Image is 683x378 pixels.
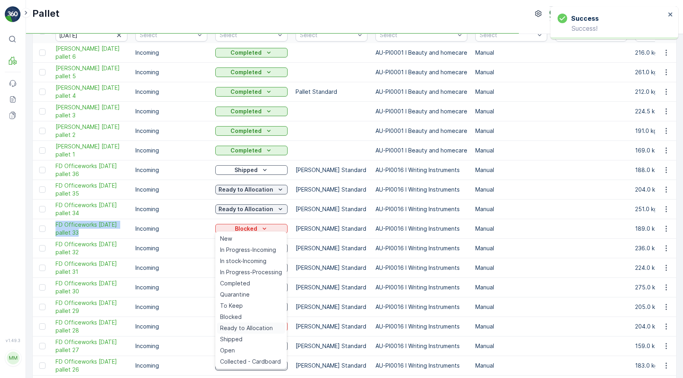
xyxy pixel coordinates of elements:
a: FD Officeworks 5.3.24 pallet 34 [56,201,127,217]
button: Ready to Allocation [215,185,288,194]
a: FD Mecca 15.3.24 pallet 1 [56,142,127,158]
p: Shipped [234,166,258,174]
input: Search [56,29,127,42]
td: Manual [471,102,551,121]
div: Toggle Row Selected [39,186,46,193]
td: AU-PI0016 I Writing Instruments [371,180,471,200]
span: In stock-Incoming [220,257,266,265]
button: MM [5,344,21,372]
td: Incoming [131,160,211,180]
td: Manual [471,160,551,180]
td: Incoming [131,63,211,82]
span: FD Officeworks [DATE] pallet 31 [56,260,127,276]
span: FD Officeworks [DATE] pallet 29 [56,299,127,315]
td: [PERSON_NAME] Standard [292,180,371,200]
p: Completed [230,49,262,57]
span: FD Officeworks [DATE] pallet 27 [56,338,127,354]
a: FD Mecca 15.3.24 pallet 6 [56,45,127,61]
div: Toggle Row Selected [39,362,46,369]
td: AU-PI0016 I Writing Instruments [371,239,471,258]
span: Open [220,346,235,354]
td: [PERSON_NAME] Standard [292,258,371,278]
h3: Success [571,14,599,23]
p: Ready to Allocation [218,205,273,213]
td: Incoming [131,82,211,102]
td: Incoming [131,356,211,376]
button: close [668,11,673,19]
a: FD Officeworks 5.3.24 pallet 28 [56,319,127,334]
td: [PERSON_NAME] Standard [292,219,371,239]
td: Manual [471,82,551,102]
td: Manual [471,278,551,297]
p: Completed [230,107,262,115]
td: Manual [471,141,551,160]
div: Toggle Row Selected [39,265,46,271]
td: AU-PI0016 I Writing Instruments [371,356,471,376]
td: Manual [471,336,551,356]
a: FD Officeworks 5.3.24 pallet 33 [56,221,127,237]
td: Manual [471,317,551,336]
button: Completed [215,107,288,116]
td: [PERSON_NAME] Standard [292,336,371,356]
td: Manual [471,180,551,200]
p: Completed [230,88,262,96]
p: Completed [230,127,262,135]
td: AU-PI0001 I Beauty and homecare [371,121,471,141]
td: AU-PI0001 I Beauty and homecare [371,102,471,121]
span: Ready to Allocation [220,324,273,332]
td: [PERSON_NAME] Standard [292,297,371,317]
p: Pallet [32,7,60,20]
td: AU-PI0016 I Writing Instruments [371,278,471,297]
span: Blocked [220,313,242,321]
div: Toggle Row Selected [39,49,46,56]
div: Toggle Row Selected [39,167,46,173]
button: Ready to Allocation [215,204,288,214]
a: FD Officeworks 5.3.24 pallet 29 [56,299,127,315]
button: Completed [215,146,288,155]
td: Incoming [131,258,211,278]
span: v 1.49.3 [5,338,21,343]
span: FD Officeworks [DATE] pallet 33 [56,221,127,237]
p: Completed [230,68,262,76]
td: [PERSON_NAME] Standard [292,356,371,376]
td: AU-PI0001 I Beauty and homecare [371,63,471,82]
ul: Blocked [215,232,287,369]
span: Completed [220,279,250,287]
td: Incoming [131,200,211,219]
p: Success! [558,25,665,32]
button: Completed [215,126,288,136]
td: Incoming [131,336,211,356]
div: Toggle Row Selected [39,343,46,349]
span: Collected - Cardboard [220,358,281,366]
td: AU-PI0016 I Writing Instruments [371,219,471,239]
td: AU-PI0001 I Beauty and homecare [371,141,471,160]
span: To Keep [220,302,243,310]
span: FD Officeworks [DATE] pallet 26 [56,358,127,374]
a: FD Mecca 15.3.24 pallet 4 [56,84,127,100]
td: Manual [471,239,551,258]
td: Incoming [131,317,211,336]
a: FD Officeworks 5.3.24 pallet 27 [56,338,127,354]
td: [PERSON_NAME] Standard [292,278,371,297]
div: Toggle Row Selected [39,284,46,291]
span: [PERSON_NAME] [DATE] pallet 5 [56,64,127,80]
td: Incoming [131,102,211,121]
td: AU-PI0016 I Writing Instruments [371,160,471,180]
a: FD Mecca 15.3.24 pallet 3 [56,103,127,119]
td: Manual [471,356,551,376]
a: FD Mecca 15.3.24 pallet 2 [56,123,127,139]
td: [PERSON_NAME] Standard [292,317,371,336]
div: Toggle Row Selected [39,245,46,251]
a: FD Officeworks 5.3.24 pallet 26 [56,358,127,374]
td: [PERSON_NAME] Standard [292,160,371,180]
td: AU-PI0016 I Writing Instruments [371,258,471,278]
div: Toggle Row Selected [39,69,46,75]
td: AU-PI0001 I Beauty and homecare [371,43,471,63]
span: FD Officeworks [DATE] pallet 30 [56,279,127,295]
td: [PERSON_NAME] Standard [292,200,371,219]
div: Toggle Row Selected [39,206,46,212]
span: FD Officeworks [DATE] pallet 32 [56,240,127,256]
span: Quarantine [220,291,250,299]
td: Incoming [131,141,211,160]
span: [PERSON_NAME] [DATE] pallet 3 [56,103,127,119]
